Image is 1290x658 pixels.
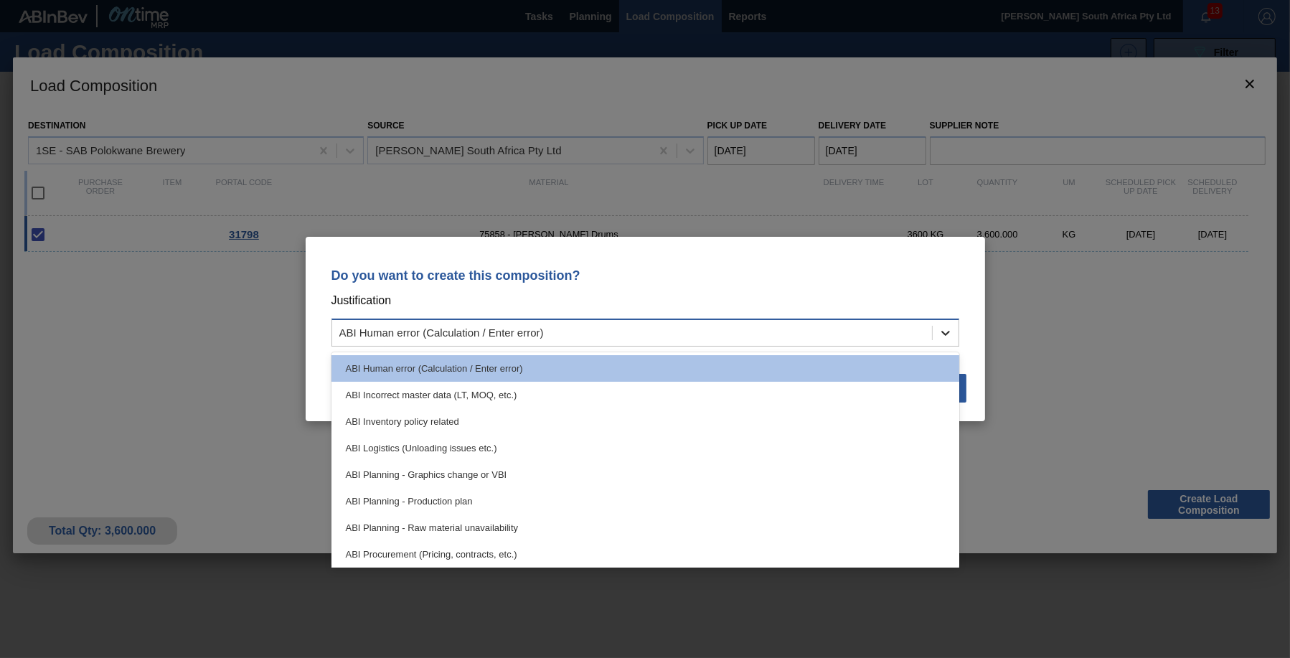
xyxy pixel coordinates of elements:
p: Do you want to create this composition? [331,268,959,283]
div: ABI Planning - Production plan [331,488,959,514]
div: ABI Procurement (Pricing, contracts, etc.) [331,541,959,568]
div: ABI Human error (Calculation / Enter error) [339,327,544,339]
div: ABI Incorrect master data (LT, MOQ, etc.) [331,382,959,408]
p: Justification [331,291,959,310]
div: ABI Planning - Raw material unavailability [331,514,959,541]
div: ABI Human error (Calculation / Enter error) [331,355,959,382]
div: ABI Inventory policy related [331,408,959,435]
div: ABI Logistics (Unloading issues etc.) [331,435,959,461]
div: ABI Planning - Graphics change or VBI [331,461,959,488]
